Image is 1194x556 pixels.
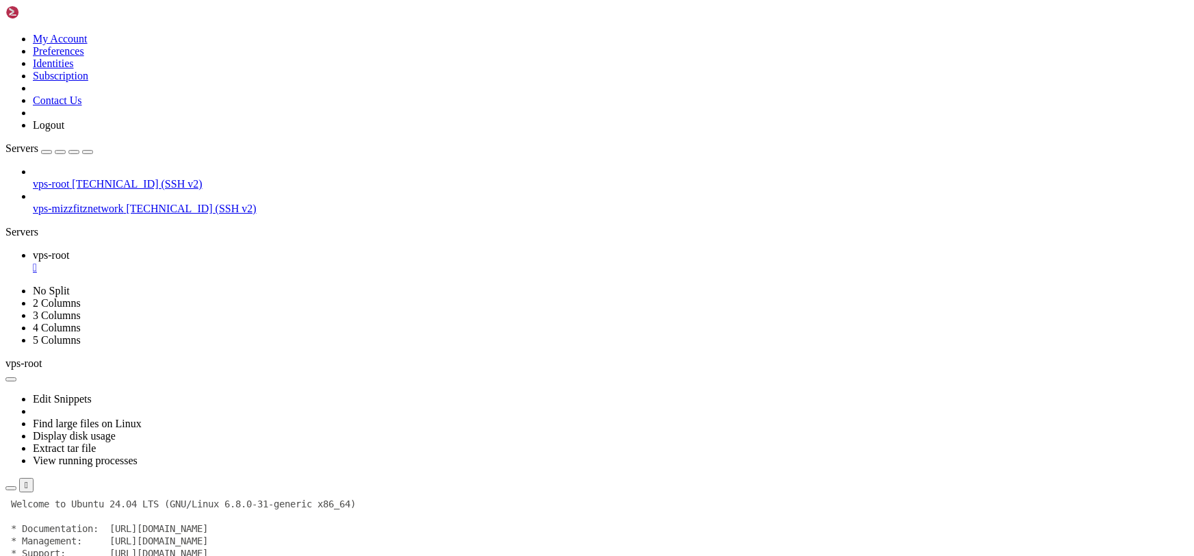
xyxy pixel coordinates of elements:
a: vps-mizzfitznetwork [TECHNICAL_ID] (SSH v2) [33,203,1189,215]
li: vps-root [TECHNICAL_ID] (SSH v2) [33,166,1189,190]
div:  [25,480,28,490]
x-row: To check for new updates run: sudo apt update [5,289,1017,301]
a: Find large files on Linux [33,418,142,429]
x-row: Memory usage: 2% IPv4 address for eth0: [TECHNICAL_ID] [5,129,1017,141]
a: 5 Columns [33,334,81,346]
div: (13, 25) [81,314,86,326]
a: Identities [33,58,74,69]
x-row: Welcome to Ubuntu 24.04 LTS (GNU/Linux 6.8.0-31-generic x86_64) [5,5,1017,18]
button:  [19,478,34,492]
a:  [33,262,1189,274]
a: Contact Us [33,94,82,106]
x-row: * Management: [URL][DOMAIN_NAME] [5,42,1017,55]
a: Display disk usage [33,430,116,442]
a: Subscription [33,70,88,81]
span: [TECHNICAL_ID] (SSH v2) [126,203,256,214]
span: vps-root [33,249,69,261]
span: Servers [5,142,38,154]
a: View running processes [33,455,138,466]
div: Servers [5,226,1189,238]
a: 3 Columns [33,309,81,321]
x-row: Enable ESM Apps to receive additional future security updates. [5,227,1017,240]
span: [TECHNICAL_ID] (SSH v2) [72,178,202,190]
a: vps-root [TECHNICAL_ID] (SSH v2) [33,178,1189,190]
a: No Split [33,285,70,296]
a: Extract tar file [33,442,96,454]
x-row: * Documentation: [URL][DOMAIN_NAME] [5,30,1017,42]
a: My Account [33,33,88,45]
a: Preferences [33,45,84,57]
a: Servers [5,142,93,154]
span: vps-root [33,178,69,190]
a: 4 Columns [33,322,81,333]
span: vps-root [5,357,42,369]
a: vps-root [33,249,1189,274]
x-row: System information as of [DATE] [5,79,1017,92]
x-row: System load: 0.31 Processes: 146 [5,104,1017,116]
img: Shellngn [5,5,84,19]
a: 2 Columns [33,297,81,309]
x-row: * Support: [URL][DOMAIN_NAME] [5,55,1017,67]
span: vps-mizzfitznetwork [33,203,123,214]
a: Logout [33,119,64,131]
x-row: See [URL][DOMAIN_NAME] or run: sudo pro status [5,240,1017,252]
x-row: The list of available updates is more than a week old. [5,277,1017,289]
a: Edit Snippets [33,393,92,405]
x-row: Swap usage: 0% [5,141,1017,153]
x-row: Usage of /: 6.4% of 98.31GB Users logged in: 0 [5,116,1017,129]
x-row: 0 updates can be applied immediately. [5,203,1017,215]
li: vps-mizzfitznetwork [TECHNICAL_ID] (SSH v2) [33,190,1189,215]
x-row: root@main:~# [5,314,1017,326]
x-row: Expanded Security Maintenance for Applications is not enabled. [5,178,1017,190]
